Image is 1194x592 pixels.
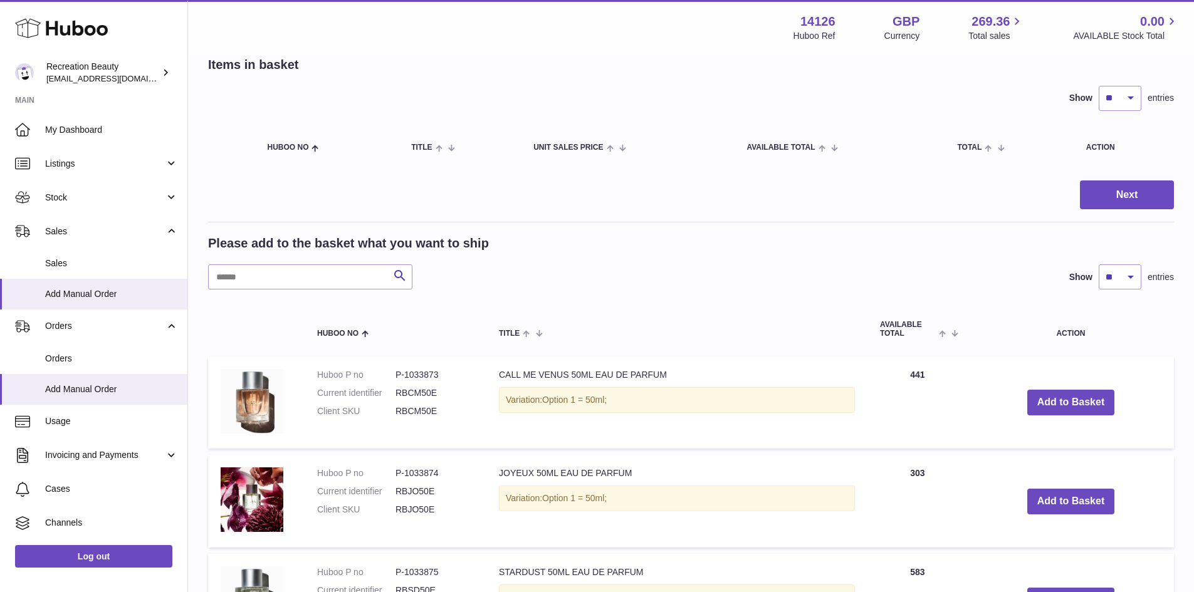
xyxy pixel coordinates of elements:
dd: RBCM50E [395,405,474,417]
span: Option 1 = 50ml; [542,493,607,503]
img: JOYEUX 50ML EAU DE PARFUM [221,467,283,532]
span: Channels [45,517,178,529]
strong: 14126 [800,13,835,30]
div: Currency [884,30,920,42]
td: 441 [867,356,968,449]
a: Log out [15,545,172,568]
dt: Client SKU [317,405,395,417]
dd: RBJO50E [395,504,474,516]
span: Add Manual Order [45,288,178,300]
th: Action [968,308,1174,350]
span: entries [1148,92,1174,104]
dt: Client SKU [317,504,395,516]
strong: GBP [893,13,919,30]
span: Huboo no [317,330,359,338]
img: CALL ME VENUS 50ML EAU DE PARFUM [221,369,283,434]
a: 269.36 Total sales [968,13,1024,42]
div: Variation: [499,486,855,511]
h2: Items in basket [208,56,299,73]
dt: Huboo P no [317,566,395,578]
span: Sales [45,257,178,269]
h2: Please add to the basket what you want to ship [208,235,489,252]
div: Action [1086,143,1161,152]
dt: Huboo P no [317,369,395,381]
td: 303 [867,455,968,548]
span: Title [499,330,520,338]
dt: Current identifier [317,486,395,497]
dd: RBCM50E [395,387,474,399]
button: Add to Basket [1027,489,1115,514]
dd: P-1033874 [395,467,474,479]
span: Orders [45,320,165,332]
span: entries [1148,271,1174,283]
span: Invoicing and Payments [45,449,165,461]
span: Cases [45,483,178,495]
span: Listings [45,158,165,170]
span: Option 1 = 50ml; [542,395,607,405]
td: JOYEUX 50ML EAU DE PARFUM [486,455,867,548]
label: Show [1069,271,1092,283]
span: Stock [45,192,165,204]
dd: RBJO50E [395,486,474,497]
td: CALL ME VENUS 50ML EAU DE PARFUM [486,356,867,449]
span: Usage [45,415,178,427]
span: [EMAIL_ADDRESS][DOMAIN_NAME] [46,73,184,83]
div: Variation: [499,387,855,413]
span: AVAILABLE Total [746,143,815,152]
span: 269.36 [971,13,1010,30]
span: Total [957,143,982,152]
span: My Dashboard [45,124,178,136]
span: Huboo no [267,143,308,152]
dt: Current identifier [317,387,395,399]
a: 0.00 AVAILABLE Stock Total [1073,13,1179,42]
dt: Huboo P no [317,467,395,479]
span: Total sales [968,30,1024,42]
label: Show [1069,92,1092,104]
span: AVAILABLE Stock Total [1073,30,1179,42]
div: Recreation Beauty [46,61,159,85]
span: Sales [45,226,165,237]
dd: P-1033873 [395,369,474,381]
div: Huboo Ref [793,30,835,42]
dd: P-1033875 [395,566,474,578]
button: Next [1080,180,1174,210]
span: 0.00 [1140,13,1165,30]
span: Orders [45,353,178,365]
span: AVAILABLE Total [880,321,936,337]
span: Unit Sales Price [533,143,603,152]
span: Title [411,143,432,152]
button: Add to Basket [1027,390,1115,415]
img: customercare@recreationbeauty.com [15,63,34,82]
span: Add Manual Order [45,383,178,395]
